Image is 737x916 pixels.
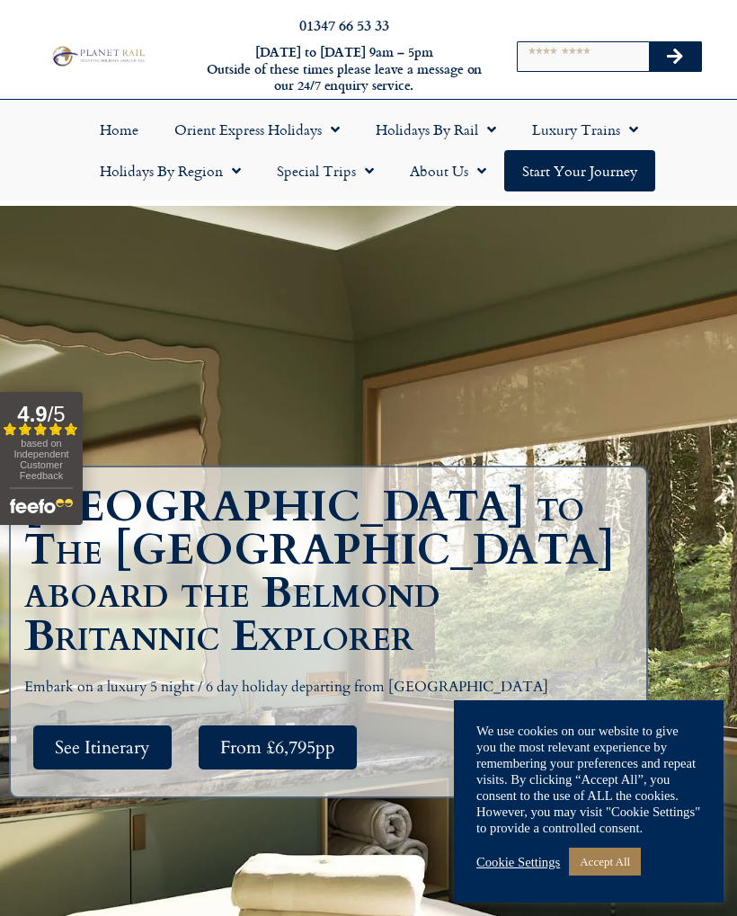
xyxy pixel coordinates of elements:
[476,723,701,836] div: We use cookies on our website to give you the most relevant experience by remembering your prefer...
[82,150,259,191] a: Holidays by Region
[199,725,357,769] a: From £6,795pp
[649,42,701,71] button: Search
[156,109,358,150] a: Orient Express Holidays
[358,109,514,150] a: Holidays by Rail
[259,150,392,191] a: Special Trips
[569,848,641,876] a: Accept All
[201,44,487,94] h6: [DATE] to [DATE] 9am – 5pm Outside of these times please leave a message on our 24/7 enquiry serv...
[33,725,172,769] a: See Itinerary
[49,44,147,68] img: Planet Rail Train Holidays Logo
[24,676,633,699] p: Embark on a luxury 5 night / 6 day holiday departing from [GEOGRAPHIC_DATA]
[476,854,560,870] a: Cookie Settings
[392,150,504,191] a: About Us
[82,109,156,150] a: Home
[24,485,642,658] h1: [GEOGRAPHIC_DATA] to The [GEOGRAPHIC_DATA] aboard the Belmond Britannic Explorer
[55,736,150,759] span: See Itinerary
[514,109,656,150] a: Luxury Trains
[299,14,389,35] a: 01347 66 53 33
[9,109,728,191] nav: Menu
[504,150,655,191] a: Start your Journey
[220,736,335,759] span: From £6,795pp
